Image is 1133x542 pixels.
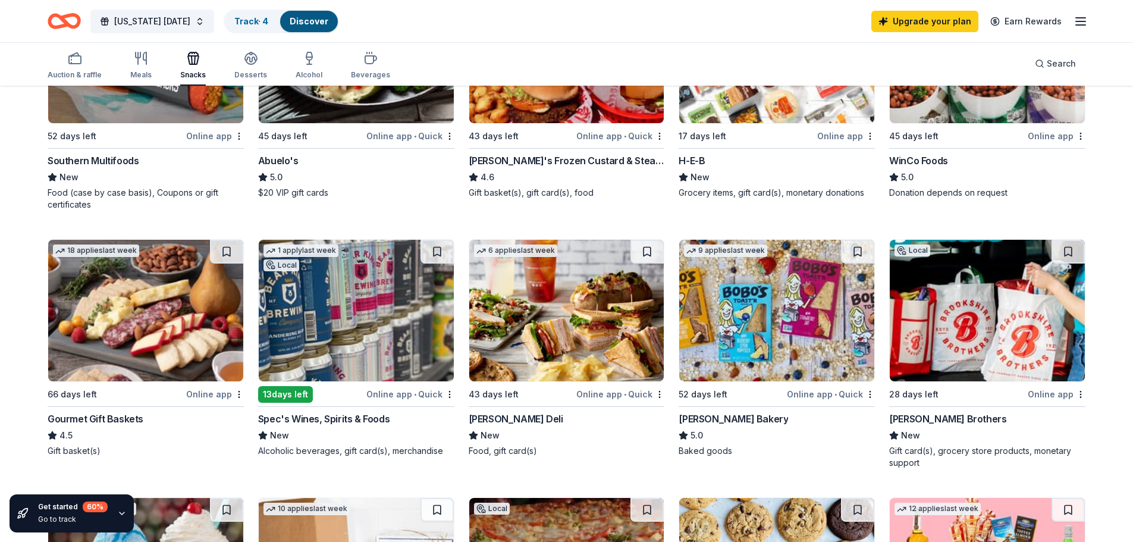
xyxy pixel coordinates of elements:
[469,187,665,199] div: Gift basket(s), gift card(s), food
[48,240,243,381] img: Image for Gourmet Gift Baskets
[38,502,108,512] div: Get started
[130,46,152,86] button: Meals
[469,412,563,426] div: [PERSON_NAME] Deli
[481,170,494,184] span: 4.6
[48,239,244,457] a: Image for Gourmet Gift Baskets18 applieslast week66 days leftOnline appGourmet Gift Baskets4.5Gif...
[414,390,416,399] span: •
[48,187,244,211] div: Food (case by case basis), Coupons or gift certificates
[38,515,108,524] div: Go to track
[48,46,102,86] button: Auction & raffle
[895,245,930,256] div: Local
[258,239,454,457] a: Image for Spec's Wines, Spirits & Foods1 applylast weekLocal13days leftOnline app•QuickSpec's Win...
[1028,387,1085,402] div: Online app
[469,153,665,168] div: [PERSON_NAME]'s Frozen Custard & Steakburgers
[871,11,978,32] a: Upgrade your plan
[469,240,664,381] img: Image for McAlister's Deli
[234,70,267,80] div: Desserts
[983,11,1069,32] a: Earn Rewards
[889,387,939,402] div: 28 days left
[296,70,322,80] div: Alcohol
[901,428,920,443] span: New
[684,245,767,257] div: 9 applies last week
[679,412,788,426] div: [PERSON_NAME] Bakery
[258,187,454,199] div: $20 VIP gift cards
[469,239,665,457] a: Image for McAlister's Deli6 applieslast week43 days leftOnline app•Quick[PERSON_NAME] DeliNewFood...
[59,170,79,184] span: New
[474,503,510,515] div: Local
[351,70,390,80] div: Beverages
[48,445,244,457] div: Gift basket(s)
[48,153,139,168] div: Southern Multifoods
[1028,129,1085,143] div: Online app
[679,129,726,143] div: 17 days left
[889,187,1085,199] div: Donation depends on request
[469,129,519,143] div: 43 days left
[234,46,267,86] button: Desserts
[90,10,214,33] button: [US_STATE] [DATE]
[186,129,244,143] div: Online app
[290,16,328,26] a: Discover
[691,170,710,184] span: New
[270,428,289,443] span: New
[186,387,244,402] div: Online app
[679,239,875,457] a: Image for Bobo's Bakery9 applieslast week52 days leftOnline app•Quick[PERSON_NAME] Bakery5.0Baked...
[258,153,299,168] div: Abuelo's
[679,187,875,199] div: Grocery items, gift card(s), monetary donations
[576,129,664,143] div: Online app Quick
[679,445,875,457] div: Baked goods
[180,46,206,86] button: Snacks
[889,412,1006,426] div: [PERSON_NAME] Brothers
[258,412,390,426] div: Spec's Wines, Spirits & Foods
[180,70,206,80] div: Snacks
[263,259,299,271] div: Local
[474,245,557,257] div: 6 applies last week
[130,70,152,80] div: Meals
[895,503,981,515] div: 12 applies last week
[1047,57,1076,71] span: Search
[366,387,454,402] div: Online app Quick
[83,502,108,512] div: 60 %
[889,239,1085,469] a: Image for Brookshire BrothersLocal28 days leftOnline app[PERSON_NAME] BrothersNewGift card(s), gr...
[624,131,626,141] span: •
[901,170,914,184] span: 5.0
[889,129,939,143] div: 45 days left
[351,46,390,86] button: Beverages
[890,240,1085,381] img: Image for Brookshire Brothers
[48,70,102,80] div: Auction & raffle
[834,390,837,399] span: •
[48,7,81,35] a: Home
[679,153,705,168] div: H-E-B
[59,428,73,443] span: 4.5
[679,387,727,402] div: 52 days left
[53,245,139,257] div: 18 applies last week
[263,245,338,257] div: 1 apply last week
[270,170,283,184] span: 5.0
[624,390,626,399] span: •
[481,428,500,443] span: New
[576,387,664,402] div: Online app Quick
[889,153,948,168] div: WinCo Foods
[817,129,875,143] div: Online app
[1025,52,1085,76] button: Search
[114,14,190,29] span: [US_STATE] [DATE]
[691,428,703,443] span: 5.0
[469,445,665,457] div: Food, gift card(s)
[263,503,350,515] div: 10 applies last week
[414,131,416,141] span: •
[48,387,97,402] div: 66 days left
[679,240,874,381] img: Image for Bobo's Bakery
[48,412,143,426] div: Gourmet Gift Baskets
[258,386,313,403] div: 13 days left
[259,240,454,381] img: Image for Spec's Wines, Spirits & Foods
[48,129,96,143] div: 52 days left
[296,46,322,86] button: Alcohol
[234,16,268,26] a: Track· 4
[224,10,339,33] button: Track· 4Discover
[889,445,1085,469] div: Gift card(s), grocery store products, monetary support
[469,387,519,402] div: 43 days left
[258,445,454,457] div: Alcoholic beverages, gift card(s), merchandise
[366,129,454,143] div: Online app Quick
[258,129,307,143] div: 45 days left
[787,387,875,402] div: Online app Quick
